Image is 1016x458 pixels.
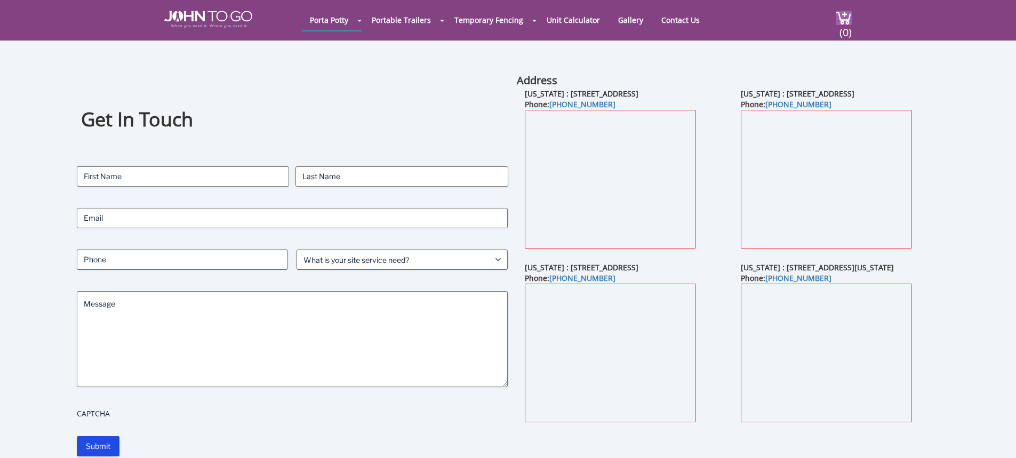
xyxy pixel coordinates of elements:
[741,273,831,283] b: Phone:
[765,99,831,109] a: [PHONE_NUMBER]
[525,89,638,99] b: [US_STATE] : [STREET_ADDRESS]
[77,208,508,228] input: Email
[446,10,531,30] a: Temporary Fencing
[741,262,894,272] b: [US_STATE] : [STREET_ADDRESS][US_STATE]
[295,166,508,187] input: Last Name
[765,273,831,283] a: [PHONE_NUMBER]
[836,11,852,25] img: cart a
[164,11,252,28] img: JOHN to go
[653,10,708,30] a: Contact Us
[77,436,119,456] input: Submit
[525,273,615,283] b: Phone:
[364,10,439,30] a: Portable Trailers
[302,10,356,30] a: Porta Potty
[973,415,1016,458] button: Live Chat
[610,10,651,30] a: Gallery
[77,408,508,419] label: CAPTCHA
[77,166,289,187] input: First Name
[549,99,615,109] a: [PHONE_NUMBER]
[517,73,557,87] b: Address
[525,99,615,109] b: Phone:
[77,250,288,270] input: Phone
[839,17,852,39] span: (0)
[81,107,503,133] h1: Get In Touch
[741,89,854,99] b: [US_STATE] : [STREET_ADDRESS]
[525,262,638,272] b: [US_STATE] : [STREET_ADDRESS]
[741,99,831,109] b: Phone:
[549,273,615,283] a: [PHONE_NUMBER]
[539,10,608,30] a: Unit Calculator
